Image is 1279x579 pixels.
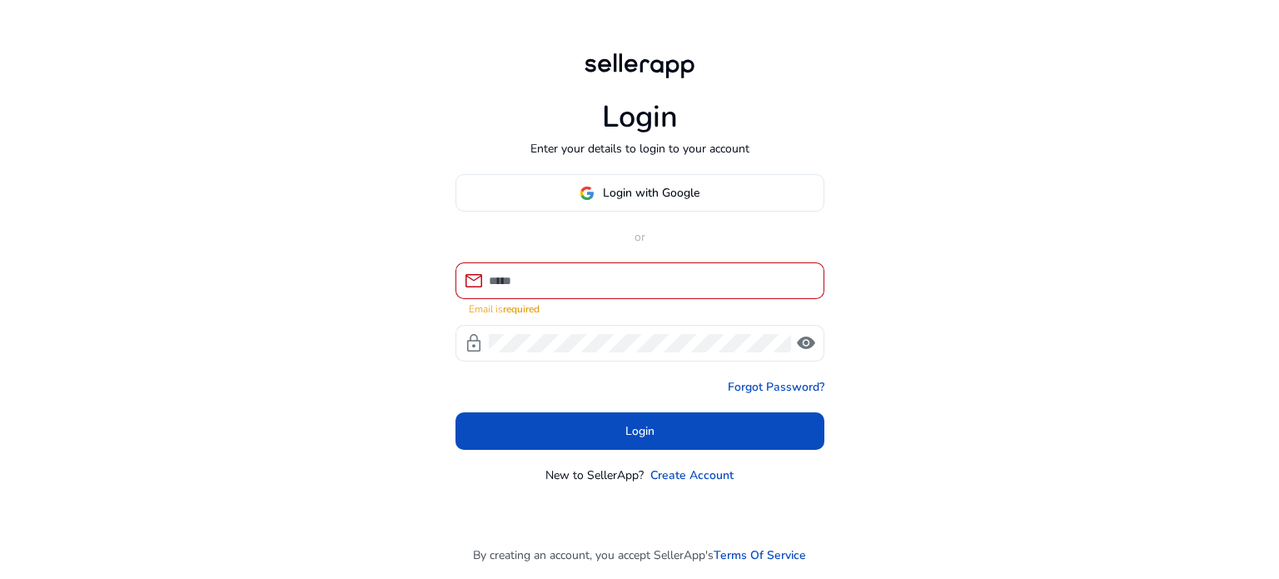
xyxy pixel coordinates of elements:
span: Login with Google [603,184,699,202]
p: Enter your details to login to your account [530,140,749,157]
a: Create Account [650,467,734,484]
p: or [455,228,824,246]
h1: Login [602,99,678,135]
p: New to SellerApp? [545,467,644,484]
span: Login [625,422,654,440]
img: google-logo.svg [580,186,595,201]
a: Terms Of Service [714,547,806,564]
a: Forgot Password? [728,378,824,396]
